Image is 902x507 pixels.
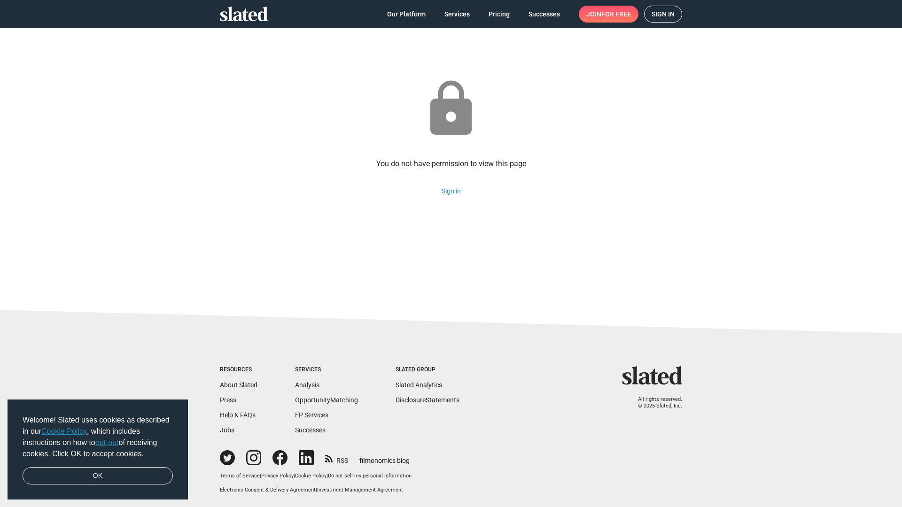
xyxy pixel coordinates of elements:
[295,426,326,434] a: Successes
[220,366,257,374] div: Resources
[295,381,319,389] a: Analysis
[586,6,631,23] span: Join
[295,396,358,404] a: OpportunityMatching
[220,473,260,479] a: Terms of Service
[260,473,261,479] span: |
[396,381,442,389] a: Slated Analytics
[220,426,234,434] a: Jobs
[396,396,459,404] a: DisclosureStatements
[23,415,173,460] span: Welcome! Slated uses cookies as described in our , which includes instructions on how to of recei...
[387,6,426,23] span: Our Platform
[601,6,631,23] span: for free
[489,6,510,23] span: Pricing
[442,187,461,195] a: Sign in
[8,399,188,500] div: cookieconsent
[579,6,638,23] a: Joinfor free
[317,487,403,493] a: Investment Management Agreement
[95,438,119,446] a: opt-out
[220,411,256,419] a: Help & FAQs
[328,473,412,480] button: Do not sell my personal information
[359,457,371,464] span: film
[644,6,682,23] a: Sign in
[325,451,348,465] a: RSS
[261,473,294,479] a: Privacy Policy
[23,467,173,485] a: dismiss cookie message
[420,78,482,140] mat-icon: lock
[41,427,87,435] a: Cookie Policy
[327,473,328,479] span: |
[444,6,470,23] span: Services
[316,487,317,493] span: |
[376,159,526,169] div: You do not have permission to view this page
[396,366,459,374] div: Slated Group
[380,6,433,23] a: Our Platform
[295,411,328,419] a: EP Services
[521,6,568,23] a: Successes
[294,473,295,479] span: |
[628,396,682,410] p: All rights reserved. © 2025 Slated, Inc.
[481,6,517,23] a: Pricing
[295,366,358,374] div: Services
[295,473,327,479] a: Cookie Policy
[359,449,410,465] a: filmonomics blog
[220,396,236,404] a: Press
[437,6,477,23] a: Services
[529,6,560,23] span: Successes
[652,6,675,22] span: Sign in
[220,381,257,389] a: About Slated
[220,487,316,493] a: Electronic Consent & Delivery Agreement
